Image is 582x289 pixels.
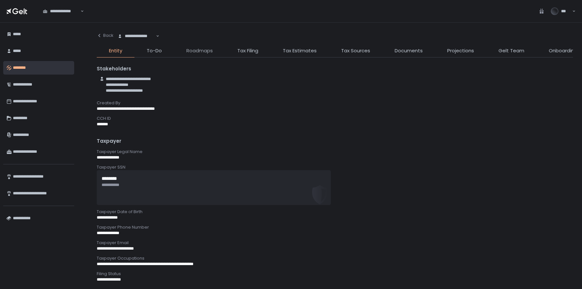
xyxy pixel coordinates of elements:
span: Onboarding [549,47,577,55]
div: Taxpayer [97,138,573,145]
span: Tax Sources [341,47,370,55]
div: Stakeholders [97,65,573,73]
span: Projections [447,47,474,55]
div: Created By [97,100,573,106]
span: To-Do [147,47,162,55]
div: Taxpayer SSN [97,164,573,170]
input: Search for option [155,33,155,39]
span: Entity [109,47,122,55]
div: Taxpayer Date of Birth [97,209,573,215]
div: Search for option [113,29,159,43]
span: Gelt Team [498,47,524,55]
span: Roadmaps [186,47,213,55]
span: Documents [395,47,423,55]
div: Taxpayer Legal Name [97,149,573,155]
div: Taxpayer Email [97,240,573,246]
div: Back [97,33,113,38]
div: Taxpayer Occupations [97,255,573,261]
span: Tax Estimates [283,47,317,55]
div: Filing Status [97,271,573,277]
div: Search for option [39,4,84,18]
div: Taxpayer Phone Number [97,224,573,230]
button: Back [97,29,113,42]
div: CCH ID [97,116,573,121]
span: Tax Filing [237,47,258,55]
